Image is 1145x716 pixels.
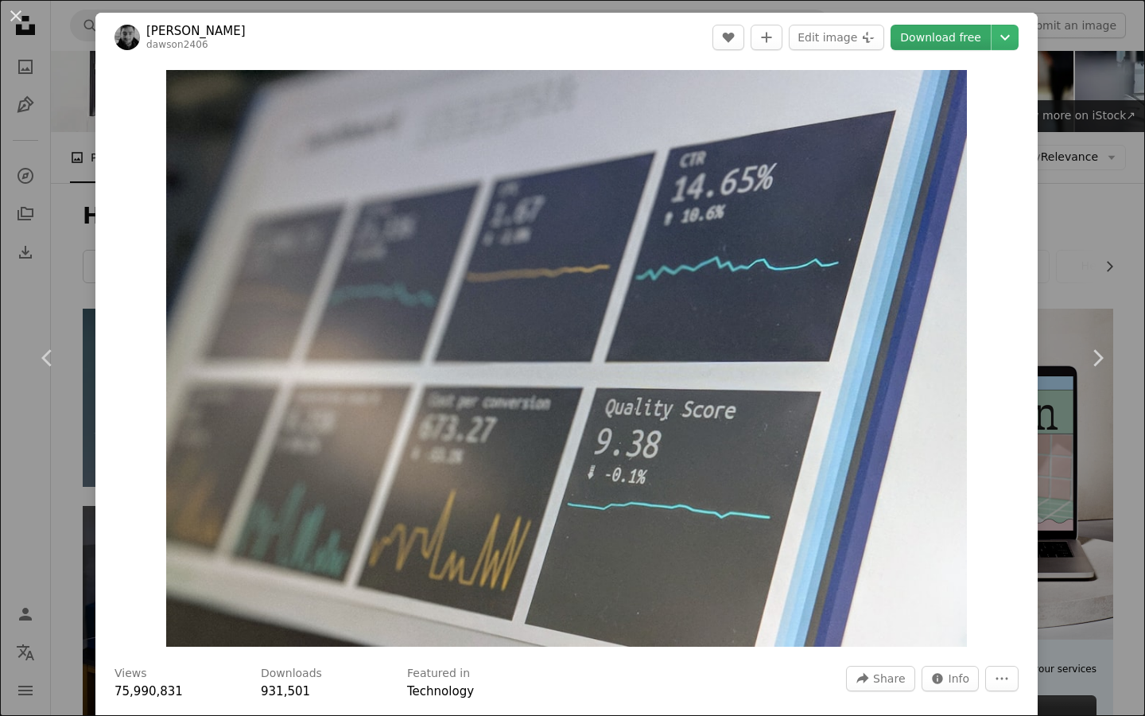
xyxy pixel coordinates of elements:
[846,666,914,691] button: Share this image
[922,666,980,691] button: Stats about this image
[891,25,991,50] a: Download free
[166,70,967,647] button: Zoom in on this image
[949,667,970,691] span: Info
[407,684,474,698] a: Technology
[1050,282,1145,434] a: Next
[114,25,140,50] img: Go to Stephen Dawson's profile
[261,684,310,698] span: 931,501
[407,666,470,682] h3: Featured in
[992,25,1019,50] button: Choose download size
[985,666,1019,691] button: More Actions
[751,25,782,50] button: Add to Collection
[146,39,208,50] a: dawson2406
[114,684,183,698] span: 75,990,831
[261,666,322,682] h3: Downloads
[146,23,246,39] a: [PERSON_NAME]
[712,25,744,50] button: Like
[789,25,884,50] button: Edit image
[873,667,905,691] span: Share
[114,666,147,682] h3: Views
[166,70,967,647] img: turned on monitoring screen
